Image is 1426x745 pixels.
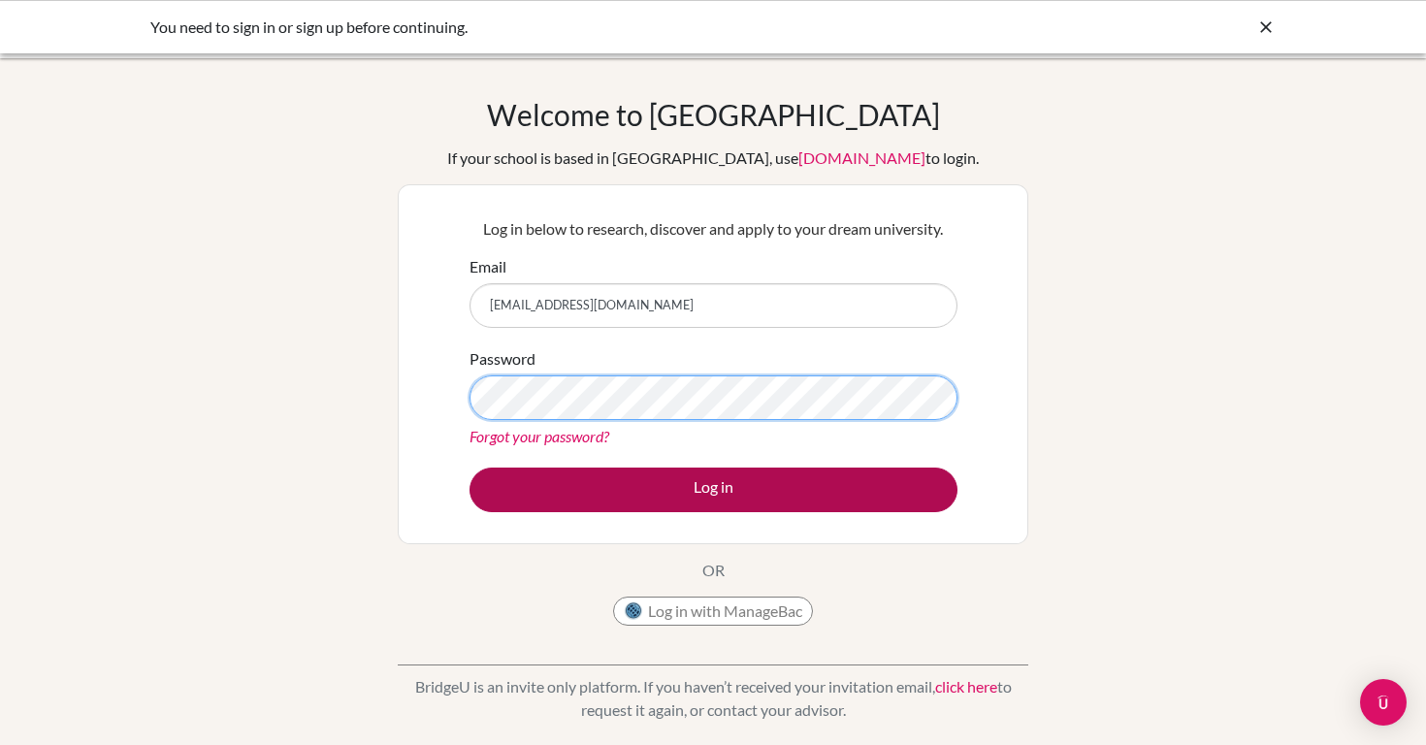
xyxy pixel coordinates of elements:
[935,677,997,696] a: click here
[150,16,985,39] div: You need to sign in or sign up before continuing.
[470,255,506,278] label: Email
[470,427,609,445] a: Forgot your password?
[798,148,925,167] a: [DOMAIN_NAME]
[470,468,957,512] button: Log in
[470,217,957,241] p: Log in below to research, discover and apply to your dream university.
[702,559,725,582] p: OR
[447,146,979,170] div: If your school is based in [GEOGRAPHIC_DATA], use to login.
[470,347,535,371] label: Password
[487,97,940,132] h1: Welcome to [GEOGRAPHIC_DATA]
[613,597,813,626] button: Log in with ManageBac
[1360,679,1407,726] div: Open Intercom Messenger
[398,675,1028,722] p: BridgeU is an invite only platform. If you haven’t received your invitation email, to request it ...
